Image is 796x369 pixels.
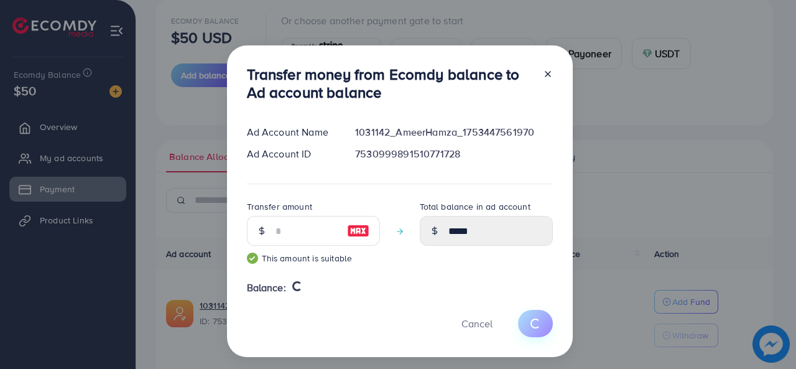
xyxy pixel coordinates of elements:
[237,147,346,161] div: Ad Account ID
[247,253,258,264] img: guide
[237,125,346,139] div: Ad Account Name
[461,317,493,330] span: Cancel
[247,252,380,264] small: This amount is suitable
[347,223,369,238] img: image
[345,147,562,161] div: 7530999891510771728
[247,65,533,101] h3: Transfer money from Ecomdy balance to Ad account balance
[247,281,286,295] span: Balance:
[345,125,562,139] div: 1031142_AmeerHamza_1753447561970
[446,310,508,337] button: Cancel
[247,200,312,213] label: Transfer amount
[420,200,530,213] label: Total balance in ad account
